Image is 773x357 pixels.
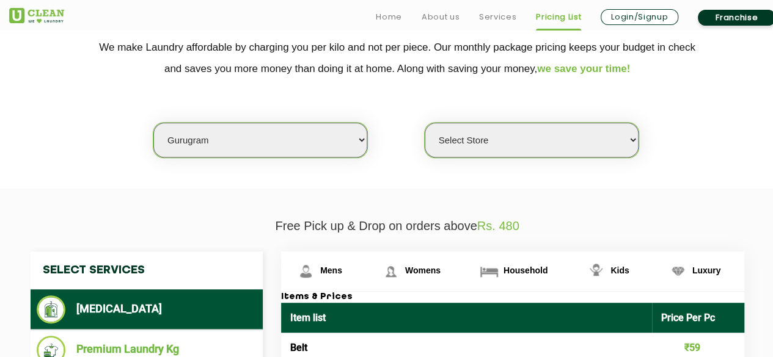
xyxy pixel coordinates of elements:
img: Household [478,261,500,282]
a: Services [479,10,516,24]
li: [MEDICAL_DATA] [37,295,257,323]
a: About us [422,10,460,24]
a: Login/Signup [601,9,678,25]
span: Mens [320,265,342,275]
h3: Items & Prices [281,292,744,303]
th: Price Per Pc [652,303,745,333]
span: Rs. 480 [477,219,519,233]
img: Dry Cleaning [37,295,65,323]
span: we save your time! [537,63,630,74]
h4: Select Services [31,251,263,289]
span: Household [504,265,548,275]
img: Luxury [667,261,689,282]
span: Womens [405,265,441,275]
img: Womens [380,261,401,282]
th: Item list [281,303,652,333]
a: Pricing List [536,10,581,24]
a: Home [376,10,402,24]
img: Kids [585,261,607,282]
span: Luxury [692,265,721,275]
img: UClean Laundry and Dry Cleaning [9,8,64,23]
img: Mens [295,261,317,282]
span: Kids [610,265,629,275]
